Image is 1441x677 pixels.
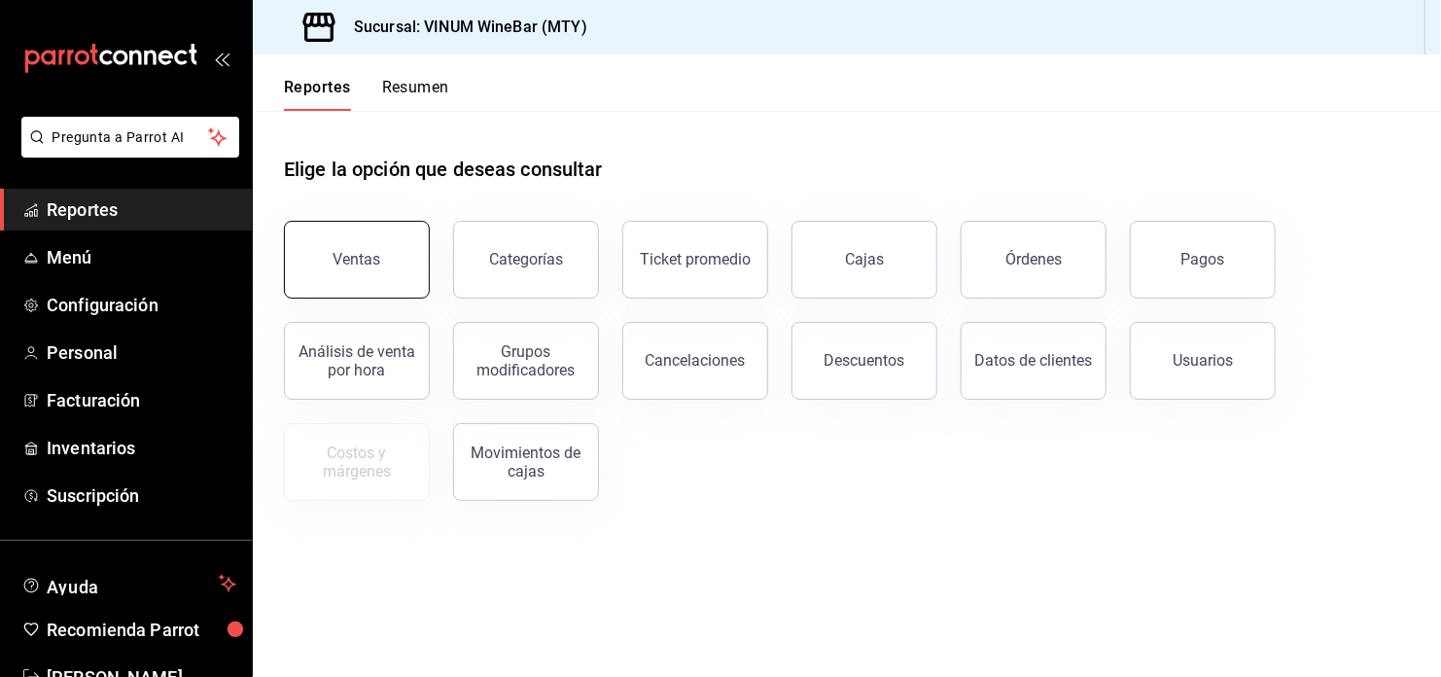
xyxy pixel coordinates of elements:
div: Movimientos de cajas [466,444,586,481]
a: Pregunta a Parrot AI [14,141,239,161]
button: Pagos [1130,221,1276,299]
button: open_drawer_menu [214,51,229,66]
button: Pregunta a Parrot AI [21,117,239,158]
span: Inventarios [47,435,236,461]
h1: Elige la opción que deseas consultar [284,155,603,184]
button: Categorías [453,221,599,299]
button: Grupos modificadores [453,322,599,400]
span: Menú [47,244,236,270]
button: Movimientos de cajas [453,423,599,501]
button: Usuarios [1130,322,1276,400]
div: navigation tabs [284,78,449,111]
span: Personal [47,339,236,366]
button: Análisis de venta por hora [284,322,430,400]
button: Descuentos [791,322,937,400]
button: Cancelaciones [622,322,768,400]
div: Análisis de venta por hora [297,342,417,379]
div: Grupos modificadores [466,342,586,379]
button: Ventas [284,221,430,299]
div: Cajas [845,250,884,268]
span: Recomienda Parrot [47,617,236,643]
span: Configuración [47,292,236,318]
button: Cajas [791,221,937,299]
div: Ticket promedio [640,250,751,268]
div: Descuentos [825,351,905,370]
div: Ventas [334,250,381,268]
div: Datos de clientes [975,351,1093,370]
span: Suscripción [47,482,236,509]
div: Órdenes [1005,250,1062,268]
div: Costos y márgenes [297,444,417,481]
span: Pregunta a Parrot AI [53,127,209,148]
button: Datos de clientes [961,322,1107,400]
div: Categorías [489,250,563,268]
span: Reportes [47,196,236,223]
button: Contrata inventarios para ver este reporte [284,423,430,501]
button: Órdenes [961,221,1107,299]
div: Pagos [1181,250,1225,268]
span: Ayuda [47,572,211,595]
div: Usuarios [1173,351,1233,370]
h3: Sucursal: VINUM WineBar (MTY) [338,16,587,39]
button: Ticket promedio [622,221,768,299]
button: Reportes [284,78,351,111]
div: Cancelaciones [646,351,746,370]
span: Facturación [47,387,236,413]
button: Resumen [382,78,449,111]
